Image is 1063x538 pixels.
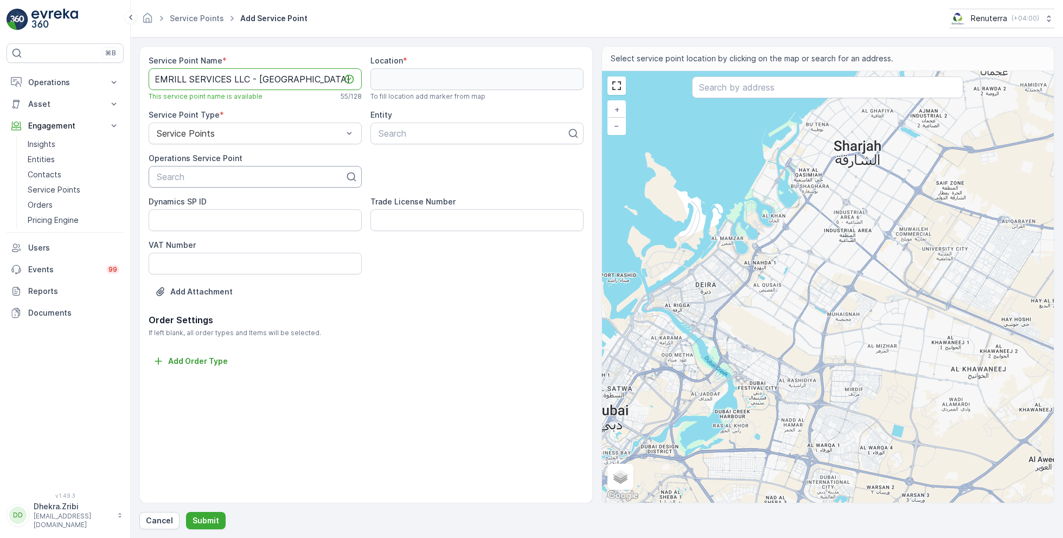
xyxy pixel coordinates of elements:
[7,9,28,30] img: logo
[23,197,124,213] a: Orders
[34,512,112,529] p: [EMAIL_ADDRESS][DOMAIN_NAME]
[23,152,124,167] a: Entities
[149,153,242,163] label: Operations Service Point
[149,355,232,368] button: Add Order Type
[609,78,625,94] a: View Fullscreen
[7,115,124,137] button: Engagement
[28,308,119,318] p: Documents
[605,489,641,503] img: Google
[614,121,619,130] span: −
[170,286,233,297] p: Add Attachment
[370,92,485,101] span: To fill location add marker from map
[7,237,124,259] a: Users
[609,118,625,134] a: Zoom Out
[168,356,228,367] p: Add Order Type
[28,264,100,275] p: Events
[238,13,310,24] span: Add Service Point
[370,110,392,119] label: Entity
[28,139,55,150] p: Insights
[370,56,403,65] label: Location
[149,329,584,337] span: If left blank, all order types and Items will be selected.
[149,283,239,300] button: Upload File
[7,259,124,280] a: Events99
[609,101,625,118] a: Zoom In
[1011,14,1039,23] p: ( +04:00 )
[105,49,116,57] p: ⌘B
[28,184,80,195] p: Service Points
[605,489,641,503] a: Open this area in Google Maps (opens a new window)
[7,501,124,529] button: DDDhekra.Zribi[EMAIL_ADDRESS][DOMAIN_NAME]
[149,110,220,119] label: Service Point Type
[28,215,79,226] p: Pricing Engine
[149,197,207,206] label: Dynamics SP ID
[28,286,119,297] p: Reports
[379,127,567,140] p: Search
[609,465,632,489] a: Layers
[23,182,124,197] a: Service Points
[28,120,102,131] p: Engagement
[7,280,124,302] a: Reports
[28,77,102,88] p: Operations
[139,512,180,529] button: Cancel
[611,53,893,64] span: Select service point location by clicking on the map or search for an address.
[7,72,124,93] button: Operations
[108,265,117,274] p: 99
[186,512,226,529] button: Submit
[149,240,196,249] label: VAT Number
[23,213,124,228] a: Pricing Engine
[614,105,619,114] span: +
[971,13,1007,24] p: Renuterra
[692,76,963,98] input: Search by address
[950,9,1054,28] button: Renuterra(+04:00)
[28,169,61,180] p: Contacts
[341,92,362,101] p: 55 / 128
[31,9,78,30] img: logo_light-DOdMpM7g.png
[146,515,173,526] p: Cancel
[193,515,219,526] p: Submit
[28,99,102,110] p: Asset
[370,197,456,206] label: Trade License Number
[149,313,584,326] p: Order Settings
[142,16,153,25] a: Homepage
[23,167,124,182] a: Contacts
[28,200,53,210] p: Orders
[34,501,112,512] p: Dhekra.Zribi
[149,92,262,101] span: This service point name is available
[7,302,124,324] a: Documents
[950,12,966,24] img: Screenshot_2024-07-26_at_13.33.01.png
[157,170,345,183] p: Search
[7,492,124,499] span: v 1.49.3
[170,14,224,23] a: Service Points
[7,93,124,115] button: Asset
[149,56,222,65] label: Service Point Name
[28,154,55,165] p: Entities
[23,137,124,152] a: Insights
[28,242,119,253] p: Users
[9,507,27,524] div: DD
